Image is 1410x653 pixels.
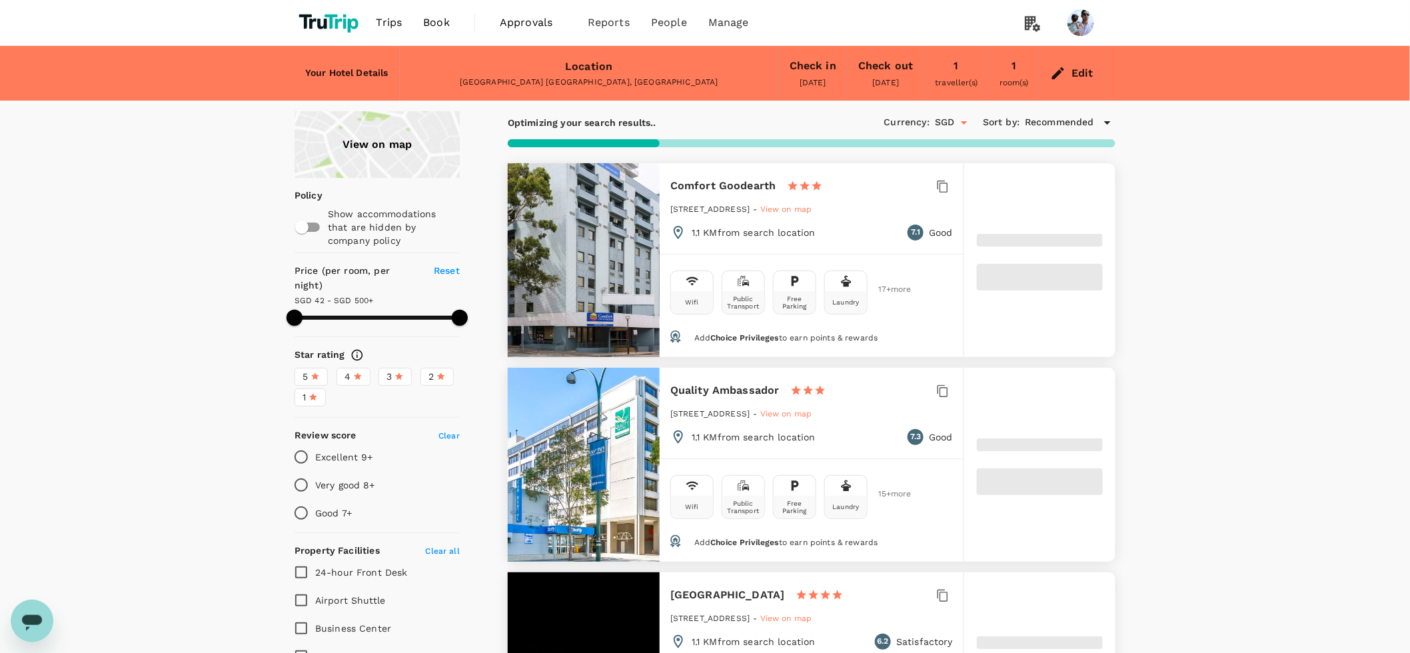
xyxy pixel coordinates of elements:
h6: Currency : [884,115,930,130]
span: [STREET_ADDRESS] [670,205,750,214]
span: Manage [708,15,749,31]
p: Excellent 9+ [315,450,373,464]
h6: Price (per room, per night) [295,264,418,293]
span: 5 [303,370,308,384]
span: People [651,15,687,31]
span: 4 [345,370,351,384]
span: - [754,614,760,623]
span: [DATE] [872,78,899,87]
p: Show accommodations that are hidden by company policy [328,207,458,247]
span: 3 [386,370,392,384]
div: Location [565,57,612,76]
span: 17 + more [878,285,898,294]
p: Policy [295,189,303,202]
span: View on map [760,614,812,623]
h6: Sort by : [983,115,1020,130]
a: View on map [760,203,812,214]
div: Free Parking [776,295,813,310]
span: 7.3 [910,430,921,444]
div: Edit [1071,64,1093,83]
span: Airport Shuttle [315,595,385,606]
span: Reset [434,265,460,276]
span: SGD 42 - SGD 500+ [295,296,374,305]
span: [STREET_ADDRESS] [670,409,750,418]
span: 1 [303,390,306,404]
a: View on map [760,612,812,623]
span: [STREET_ADDRESS] [670,614,750,623]
span: View on map [760,205,812,214]
span: Clear all [426,546,460,556]
span: Choice Privileges [710,538,779,547]
span: 2 [428,370,434,384]
span: - [754,205,760,214]
p: 1.1 KM from search location [692,430,816,444]
svg: Star ratings are awarded to properties to represent the quality of services, facilities, and amen... [351,348,364,362]
span: traveller(s) [936,78,978,87]
span: Choice Privileges [710,333,779,342]
span: [DATE] [800,78,826,87]
iframe: Button to launch messaging window [11,600,53,642]
p: Very good 8+ [315,478,375,492]
span: Approvals [500,15,566,31]
span: 15 + more [878,490,898,498]
span: Trips [376,15,402,31]
span: View on map [760,409,812,418]
h6: [GEOGRAPHIC_DATA] [670,586,785,604]
p: 1.1 KM from search location [692,635,816,648]
div: 1 [954,57,959,75]
h6: Property Facilities [295,544,380,558]
p: Good [929,430,953,444]
div: [GEOGRAPHIC_DATA] [GEOGRAPHIC_DATA], [GEOGRAPHIC_DATA] [410,76,768,89]
span: 7.1 [912,226,920,239]
span: Clear [438,431,460,440]
span: Business Center [315,623,391,634]
p: Good 7+ [315,506,352,520]
p: 1.1 KM from search location [692,226,816,239]
div: Laundry [832,503,859,510]
div: Wifi [685,503,699,510]
img: Sani Gouw [1067,9,1094,36]
div: Wifi [685,299,699,306]
a: View on map [760,408,812,418]
div: Laundry [832,299,859,306]
p: Optimizing your search results.. [508,116,656,129]
button: Open [955,113,974,132]
span: Add to earn points & rewards [694,538,878,547]
div: Public Transport [725,500,762,514]
img: TruTrip logo [295,8,366,37]
span: Book [423,15,450,31]
h6: Star rating [295,348,345,362]
span: - [754,409,760,418]
div: 1 [1012,57,1016,75]
div: Public Transport [725,295,762,310]
div: Check in [790,57,836,75]
span: 24-hour Front Desk [315,567,408,578]
h6: Quality Ambassador [670,381,780,400]
h6: Your Hotel Details [305,66,388,81]
span: Reports [588,15,630,31]
span: Add to earn points & rewards [694,333,878,342]
p: Satisfactory [896,635,953,648]
span: room(s) [1000,78,1028,87]
span: 6.2 [877,635,888,648]
a: View on map [295,111,460,178]
div: Free Parking [776,500,813,514]
h6: Review score [295,428,356,443]
h6: Comfort Goodearth [670,177,776,195]
div: Check out [858,57,913,75]
p: Good [929,226,953,239]
span: Recommended [1025,115,1094,130]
